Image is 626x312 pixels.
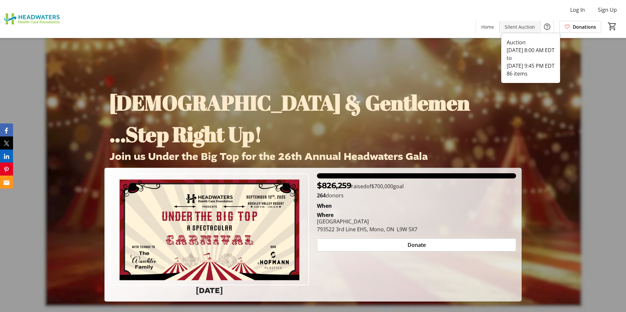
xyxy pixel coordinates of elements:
[317,191,516,199] p: donors
[505,23,535,30] span: Silent Auction
[317,238,516,251] button: Donate
[593,5,622,15] button: Sign Up
[507,70,555,78] div: 86 items
[476,21,499,33] a: Home
[317,181,351,190] span: $826,259
[507,46,555,54] div: [DATE] 8:00 AM EDT
[507,62,555,70] div: [DATE] 9:45 PM EDT
[565,5,590,15] button: Log In
[317,212,334,218] div: Where
[573,23,596,30] span: Donations
[598,6,617,14] span: Sign Up
[317,173,516,178] div: 100% of fundraising goal reached
[317,192,326,199] b: 264
[196,285,223,296] strong: [DATE]
[408,241,426,249] span: Donate
[507,38,555,46] div: Auction
[559,21,601,33] a: Donations
[317,218,417,225] div: [GEOGRAPHIC_DATA]
[481,23,494,30] span: Home
[110,173,309,285] img: Campaign CTA Media Photo
[499,21,540,33] a: Silent Auction
[317,180,404,191] p: raised of goal
[570,6,585,14] span: Log In
[110,88,470,148] span: [DEMOGRAPHIC_DATA] & Gentlemen ...Step Right Up!
[110,149,428,164] span: Join us Under the Big Top for the 26th Annual Headwaters Gala
[371,183,393,190] span: $700,000
[4,3,62,35] img: Headwaters Health Care Foundation's Logo
[541,20,554,33] button: Help
[317,225,417,233] div: 793522 3rd Line EHS, Mono, ON L9W 5X7
[606,21,618,32] button: Cart
[507,54,555,62] div: to
[317,202,332,210] div: When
